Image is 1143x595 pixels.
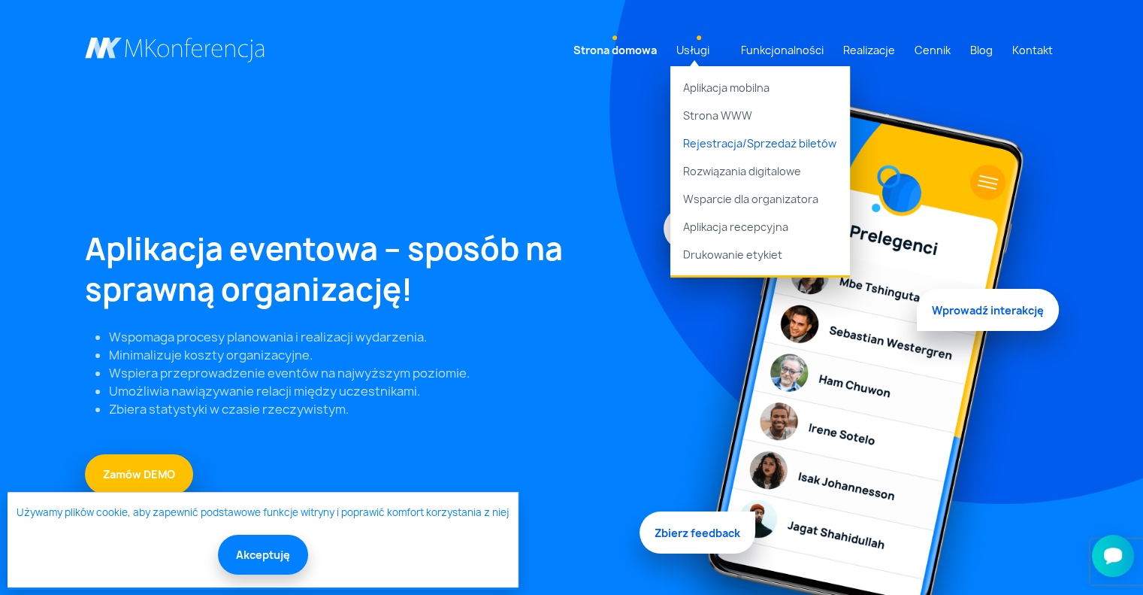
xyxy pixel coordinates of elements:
span: Zbierz feedback [640,508,755,550]
span: Wprowadź interakcję [917,285,1059,327]
button: Akceptuję [218,535,308,575]
a: Usługi [670,36,715,64]
li: Umożliwia nawiązywanie relacji między uczestnikami. [109,382,646,400]
a: Realizacje [837,36,901,64]
a: Rozwiązania digitalowe [670,157,850,185]
a: Aplikacja recepcyjna [670,213,850,241]
h1: Aplikacja eventowa – sposób na sprawną organizację! [85,229,646,310]
span: Informuj na bieżąco [664,212,797,254]
a: Kontakt [1006,36,1059,64]
a: Używamy plików cookie, aby zapewnić podstawowe funkcje witryny i poprawić komfort korzystania z niej [17,505,509,521]
a: Strona WWW [670,102,850,129]
a: Zamów DEMO [85,454,193,494]
a: Strona domowa [567,36,663,64]
a: Aplikacja mobilna [670,66,850,102]
li: Minimalizuje koszty organizacyjne. [109,346,646,364]
a: Drukowanie etykiet [670,241,850,276]
a: Cennik [909,36,957,64]
li: Wspiera przeprowadzenie eventów na najwyższym poziomie. [109,364,646,382]
a: Funkcjonalności [735,36,830,64]
iframe: Smartsupp widget button [1092,535,1134,577]
a: Wsparcie dla organizatora [670,185,850,213]
a: Rejestracja/Sprzedaż biletów [670,129,850,157]
li: Wspomaga procesy planowania i realizacji wydarzenia. [109,328,646,346]
a: Blog [964,36,999,64]
li: Zbiera statystyki w czasie rzeczywistym. [109,400,646,418]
